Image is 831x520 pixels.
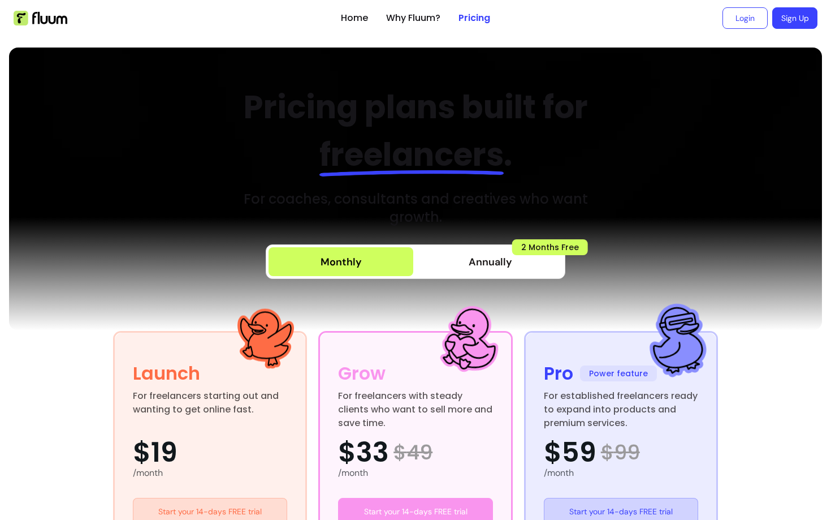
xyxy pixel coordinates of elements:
[772,7,817,29] a: Sign Up
[722,7,768,29] a: Login
[512,239,588,255] span: 2 Months Free
[224,190,607,226] h3: For coaches, consultants and creatives who want growth.
[544,389,699,416] div: For established freelancers ready to expand into products and premium services.
[133,466,288,480] div: /month
[544,360,573,387] div: Pro
[458,11,490,25] a: Pricing
[321,254,362,270] div: Monthly
[319,132,504,177] span: freelancers
[338,466,493,480] div: /month
[544,466,699,480] div: /month
[338,439,389,466] span: $33
[133,360,200,387] div: Launch
[393,441,432,464] span: $ 49
[338,360,386,387] div: Grow
[133,389,288,416] div: For freelancers starting out and wanting to get online fast.
[338,389,493,416] div: For freelancers with steady clients who want to sell more and save time.
[14,11,67,25] img: Fluum Logo
[133,439,178,466] span: $19
[580,366,657,381] span: Power feature
[341,11,368,25] a: Home
[386,11,440,25] a: Why Fluum?
[224,84,607,179] h2: Pricing plans built for .
[601,441,640,464] span: $ 99
[469,254,512,270] span: Annually
[544,439,596,466] span: $59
